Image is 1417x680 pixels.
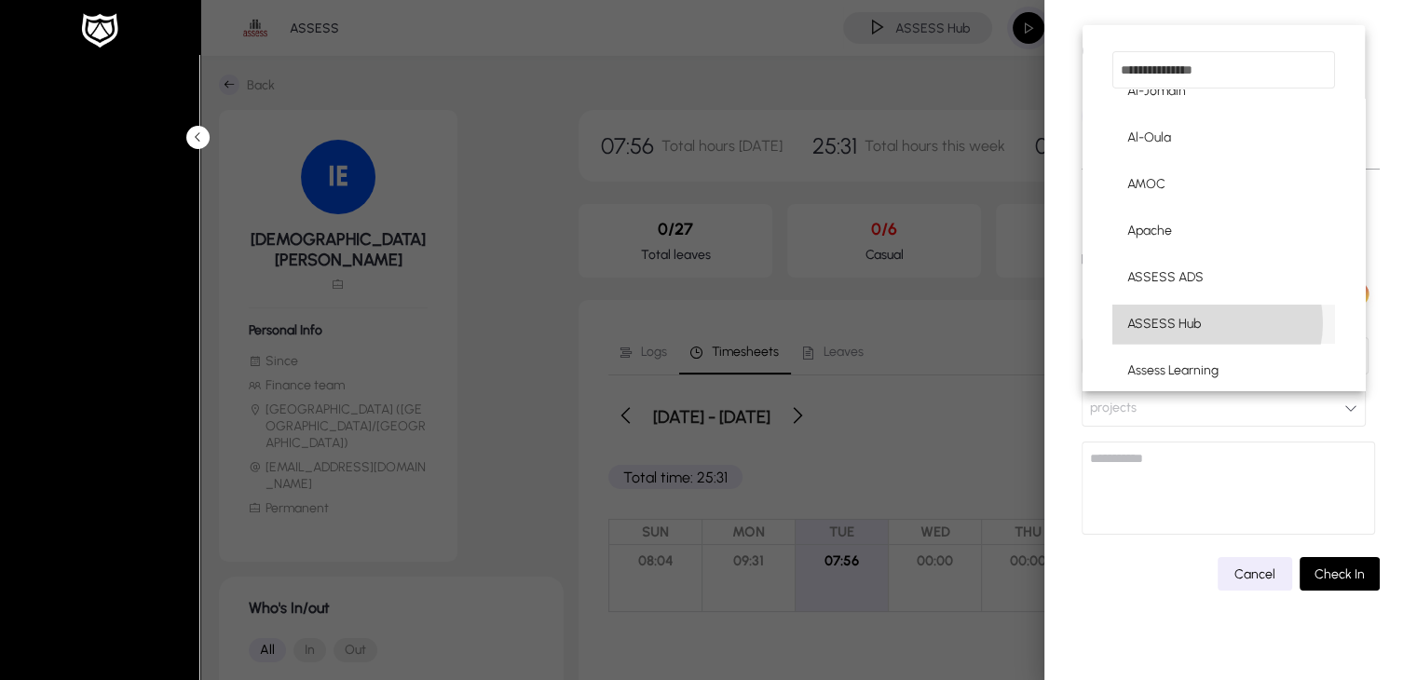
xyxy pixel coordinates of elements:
mat-option: ASSESS ADS [1112,258,1335,297]
input: dropdown search [1112,51,1335,88]
span: ASSESS ADS [1127,266,1204,289]
span: ASSESS Hub [1127,313,1201,335]
mat-option: Al-Oula [1112,118,1335,157]
span: Apache [1127,220,1172,242]
span: Al-Oula [1127,127,1171,149]
mat-option: Al-Jomaih [1112,72,1335,111]
mat-option: AMOC [1112,165,1335,204]
mat-option: Apache [1112,211,1335,251]
mat-option: ASSESS Hub [1112,305,1335,344]
mat-option: Assess Learning [1112,351,1335,390]
span: Al-Jomaih [1127,80,1186,102]
span: Assess Learning [1127,360,1219,382]
span: AMOC [1127,173,1165,196]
